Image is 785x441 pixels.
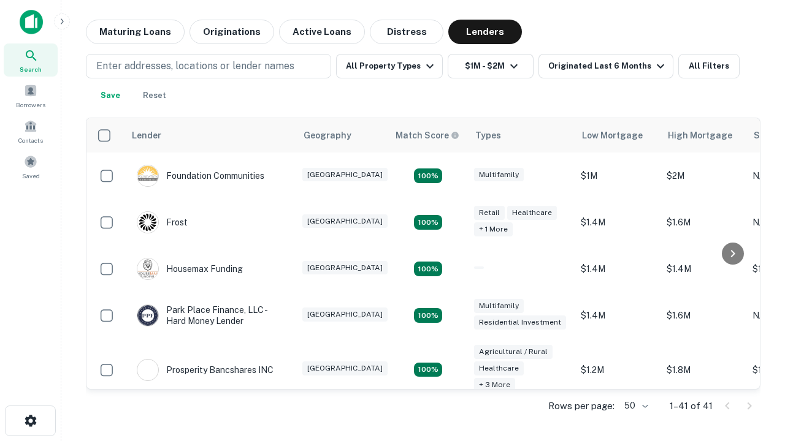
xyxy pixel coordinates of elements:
[137,360,158,380] img: picture
[296,118,388,153] th: Geography
[474,361,524,375] div: Healthcare
[468,118,575,153] th: Types
[661,339,746,401] td: $1.8M
[4,79,58,112] a: Borrowers
[137,165,158,186] img: picture
[124,118,296,153] th: Lender
[86,54,331,78] button: Enter addresses, locations or lender names
[575,246,661,292] td: $1.4M
[86,20,185,44] button: Maturing Loans
[575,292,661,339] td: $1.4M
[302,214,388,228] div: [GEOGRAPHIC_DATA]
[18,135,43,145] span: Contacts
[396,129,457,142] h6: Match Score
[302,361,388,375] div: [GEOGRAPHIC_DATA]
[575,118,661,153] th: Low Mortgage
[302,261,388,275] div: [GEOGRAPHIC_DATA]
[137,304,284,326] div: Park Place Finance, LLC - Hard Money Lender
[414,168,442,183] div: Matching Properties: 4, hasApolloMatch: undefined
[91,83,130,108] button: Save your search to get updates of matches that match your search criteria.
[4,150,58,183] a: Saved
[724,304,785,363] iframe: Chat Widget
[20,10,43,34] img: capitalize-icon.png
[475,128,501,143] div: Types
[668,128,732,143] div: High Mortgage
[575,199,661,246] td: $1.4M
[582,128,643,143] div: Low Mortgage
[137,359,274,381] div: Prosperity Bancshares INC
[304,128,351,143] div: Geography
[538,54,673,78] button: Originated Last 6 Months
[4,115,58,148] a: Contacts
[474,206,505,220] div: Retail
[135,83,174,108] button: Reset
[575,339,661,401] td: $1.2M
[137,211,188,233] div: Frost
[388,118,468,153] th: Capitalize uses an advanced AI algorithm to match your search with the best lender. The match sco...
[670,399,713,413] p: 1–41 of 41
[661,153,746,199] td: $2M
[137,258,243,280] div: Housemax Funding
[448,54,534,78] button: $1M - $2M
[575,153,661,199] td: $1M
[661,292,746,339] td: $1.6M
[96,59,294,73] p: Enter addresses, locations or lender names
[661,199,746,246] td: $1.6M
[4,43,58,77] a: Search
[661,118,746,153] th: High Mortgage
[414,215,442,230] div: Matching Properties: 4, hasApolloMatch: undefined
[619,397,650,415] div: 50
[20,64,42,74] span: Search
[507,206,557,220] div: Healthcare
[302,168,388,182] div: [GEOGRAPHIC_DATA]
[279,20,365,44] button: Active Loans
[137,212,158,233] img: picture
[448,20,522,44] button: Lenders
[137,165,264,187] div: Foundation Communities
[336,54,443,78] button: All Property Types
[474,299,524,313] div: Multifamily
[302,307,388,322] div: [GEOGRAPHIC_DATA]
[474,222,513,236] div: + 1 more
[548,399,615,413] p: Rows per page:
[190,20,274,44] button: Originations
[132,128,161,143] div: Lender
[414,363,442,377] div: Matching Properties: 7, hasApolloMatch: undefined
[474,345,553,359] div: Agricultural / Rural
[396,129,459,142] div: Capitalize uses an advanced AI algorithm to match your search with the best lender. The match sco...
[548,59,668,73] div: Originated Last 6 Months
[661,246,746,292] td: $1.4M
[414,308,442,323] div: Matching Properties: 4, hasApolloMatch: undefined
[414,262,442,276] div: Matching Properties: 4, hasApolloMatch: undefined
[678,54,740,78] button: All Filters
[137,305,158,326] img: picture
[22,171,40,181] span: Saved
[474,315,566,330] div: Residential Investment
[474,378,515,392] div: + 3 more
[16,100,45,110] span: Borrowers
[137,258,158,279] img: picture
[474,168,524,182] div: Multifamily
[370,20,443,44] button: Distress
